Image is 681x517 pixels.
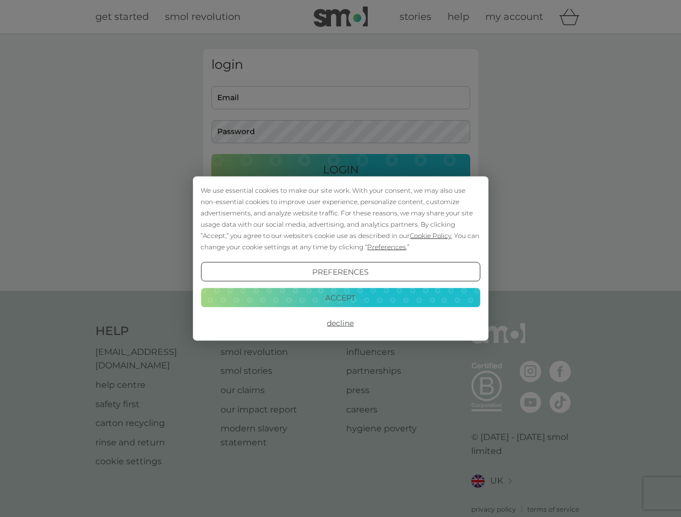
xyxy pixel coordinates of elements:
[201,262,480,282] button: Preferences
[201,185,480,253] div: We use essential cookies to make our site work. With your consent, we may also use non-essential ...
[367,243,406,251] span: Preferences
[201,313,480,333] button: Decline
[201,288,480,307] button: Accept
[410,232,451,240] span: Cookie Policy
[192,177,488,341] div: Cookie Consent Prompt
